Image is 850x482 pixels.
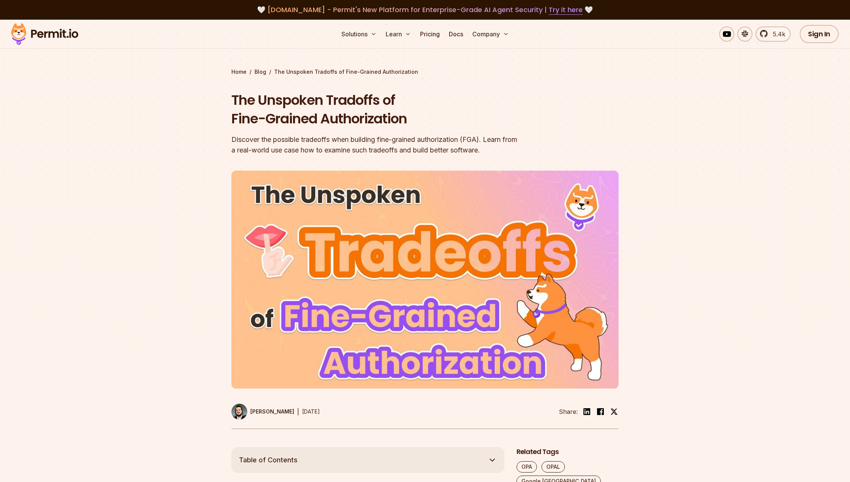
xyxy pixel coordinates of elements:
[231,404,247,420] img: Gabriel L. Manor
[768,30,785,39] span: 5.4k
[231,447,504,473] button: Table of Contents
[417,26,443,42] a: Pricing
[610,408,618,415] img: twitter
[541,461,565,473] a: OPAL
[517,461,537,473] a: OPA
[469,26,512,42] button: Company
[517,447,619,457] h2: Related Tags
[549,5,583,15] a: Try it here
[800,25,839,43] a: Sign In
[302,408,320,415] time: [DATE]
[231,68,619,76] div: / /
[8,21,82,47] img: Permit logo
[18,5,832,15] div: 🤍 🤍
[250,408,294,415] p: [PERSON_NAME]
[755,26,791,42] a: 5.4k
[559,407,578,416] li: Share:
[596,407,605,416] img: facebook
[254,68,266,76] a: Blog
[231,91,522,128] h1: The Unspoken Tradoffs of Fine-Grained Authorization
[231,171,619,389] img: The Unspoken Tradoffs of Fine-Grained Authorization
[582,407,591,416] img: linkedin
[231,134,522,155] div: Discover the possible tradeoffs when building fine-grained authorization (FGA). Learn from a real...
[231,68,247,76] a: Home
[338,26,380,42] button: Solutions
[231,404,294,420] a: [PERSON_NAME]
[267,5,583,14] span: [DOMAIN_NAME] - Permit's New Platform for Enterprise-Grade AI Agent Security |
[383,26,414,42] button: Learn
[297,407,299,416] div: |
[239,455,298,465] span: Table of Contents
[446,26,466,42] a: Docs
